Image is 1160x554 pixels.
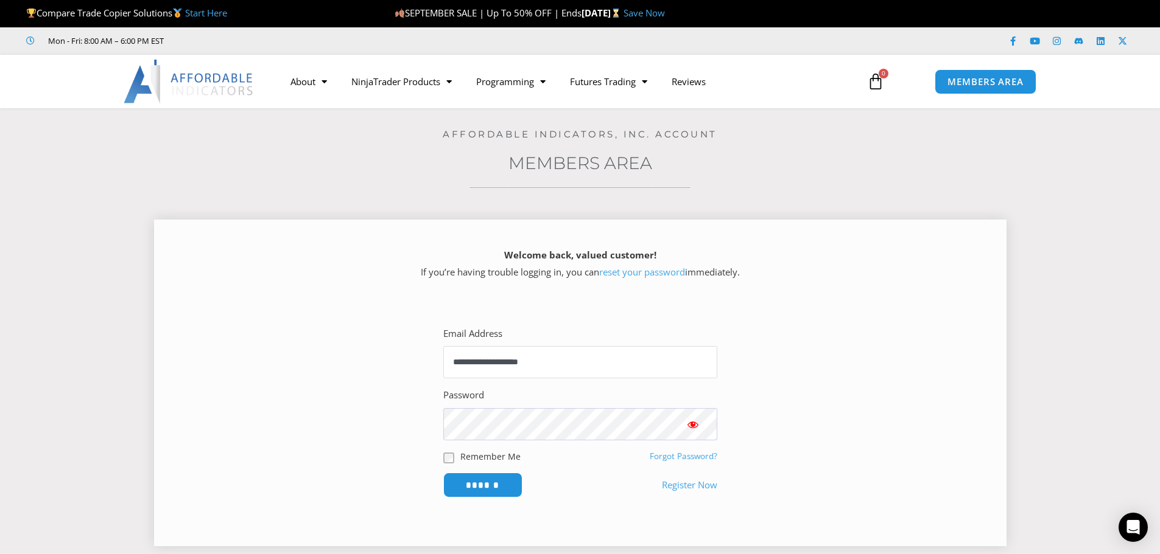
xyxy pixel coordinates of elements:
[558,68,659,95] a: Futures Trading
[464,68,558,95] a: Programming
[669,408,717,440] button: Show password
[278,68,853,95] nav: Menu
[443,387,484,404] label: Password
[659,68,718,95] a: Reviews
[175,247,985,281] p: If you’re having trouble logging in, you can immediately.
[611,9,620,18] img: ⌛
[879,69,888,78] span: 0
[849,64,902,99] a: 0
[395,7,582,19] span: SEPTEMBER SALE | Up To 50% OFF | Ends
[45,33,164,48] span: Mon - Fri: 8:00 AM – 6:00 PM EST
[947,77,1024,86] span: MEMBERS AREA
[935,69,1036,94] a: MEMBERS AREA
[582,7,624,19] strong: [DATE]
[173,9,182,18] img: 🥇
[650,451,717,462] a: Forgot Password?
[27,9,36,18] img: 🏆
[278,68,339,95] a: About
[662,477,717,494] a: Register Now
[185,7,227,19] a: Start Here
[508,153,652,173] a: Members Area
[443,325,502,342] label: Email Address
[339,68,464,95] a: NinjaTrader Products
[460,450,521,463] label: Remember Me
[124,60,255,103] img: LogoAI | Affordable Indicators – NinjaTrader
[181,35,364,47] iframe: Customer reviews powered by Trustpilot
[1119,513,1148,542] div: Open Intercom Messenger
[395,9,404,18] img: 🍂
[443,128,717,140] a: Affordable Indicators, Inc. Account
[504,249,656,261] strong: Welcome back, valued customer!
[26,7,227,19] span: Compare Trade Copier Solutions
[599,266,685,278] a: reset your password
[624,7,665,19] a: Save Now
